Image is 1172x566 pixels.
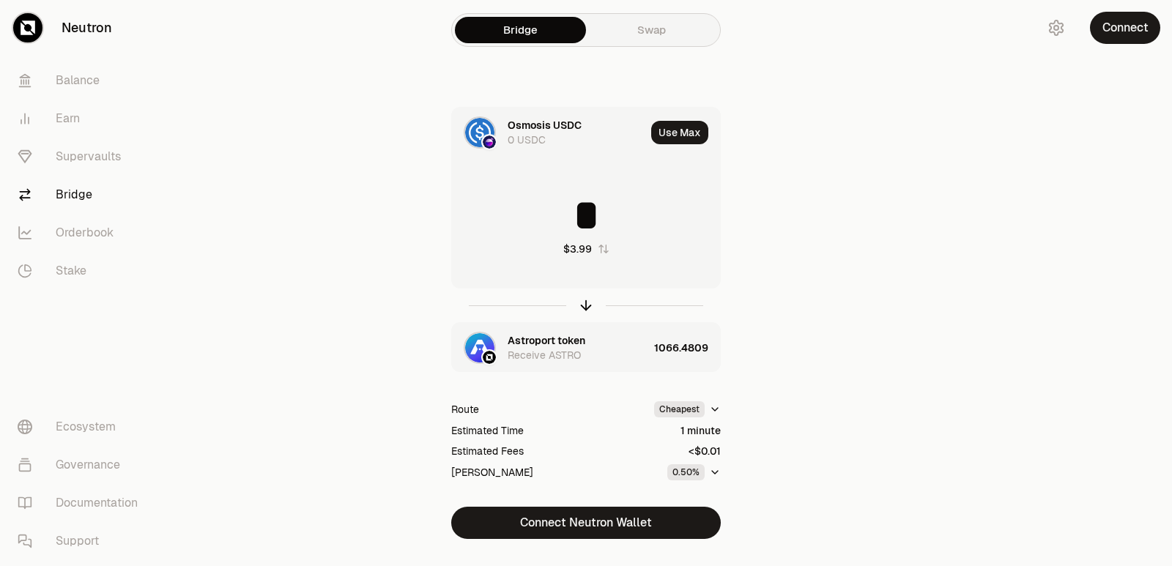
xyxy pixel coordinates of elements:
[451,507,721,539] button: Connect Neutron Wallet
[6,138,158,176] a: Supervaults
[508,333,585,348] div: Astroport token
[452,323,648,373] div: ASTRO LogoNeutron LogoAstroport tokenReceive ASTRO
[654,401,721,417] button: Cheapest
[651,121,708,144] button: Use Max
[6,484,158,522] a: Documentation
[508,133,546,147] div: 0 USDC
[451,444,524,458] div: Estimated Fees
[483,351,496,364] img: Neutron Logo
[654,401,705,417] div: Cheapest
[6,408,158,446] a: Ecosystem
[451,423,524,438] div: Estimated Time
[508,118,582,133] div: Osmosis USDC
[6,446,158,484] a: Governance
[6,62,158,100] a: Balance
[6,252,158,290] a: Stake
[451,402,479,417] div: Route
[586,17,717,43] a: Swap
[452,108,645,157] div: USDC LogoOsmosis LogoOsmosis USDC0 USDC
[6,100,158,138] a: Earn
[667,464,721,480] button: 0.50%
[654,323,720,373] div: 1066.4809
[680,423,721,438] div: 1 minute
[563,242,609,256] button: $3.99
[465,118,494,147] img: USDC Logo
[6,522,158,560] a: Support
[689,444,721,458] div: <$0.01
[667,464,705,480] div: 0.50%
[563,242,592,256] div: $3.99
[452,323,720,373] button: ASTRO LogoNeutron LogoAstroport tokenReceive ASTRO1066.4809
[455,17,586,43] a: Bridge
[6,214,158,252] a: Orderbook
[6,176,158,214] a: Bridge
[1090,12,1160,44] button: Connect
[451,465,533,480] div: [PERSON_NAME]
[483,135,496,149] img: Osmosis Logo
[508,348,581,362] div: Receive ASTRO
[465,333,494,362] img: ASTRO Logo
